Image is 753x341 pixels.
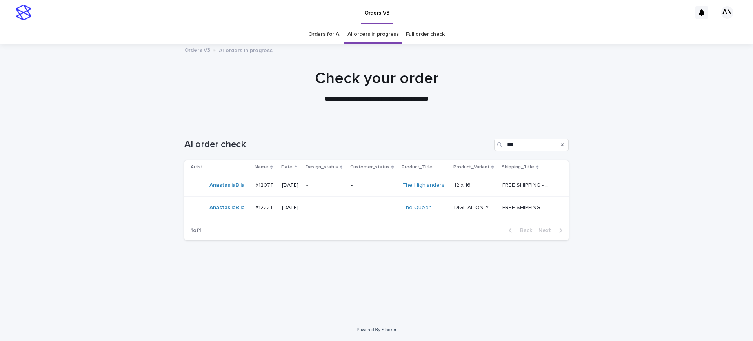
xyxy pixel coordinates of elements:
p: - [306,182,345,189]
span: Back [515,228,532,233]
p: Shipping_Title [502,163,534,171]
p: AI orders in progress [219,46,273,54]
button: Next [535,227,569,234]
p: FREE SHIPPING - preview in 1-2 business days, after your approval delivery will take 5-10 b.d. [502,181,553,189]
p: - [306,204,345,211]
a: Powered By Stacker [356,327,396,332]
a: Full order check [406,25,445,44]
p: Customer_status [350,163,389,171]
h1: AI order check [184,139,491,150]
input: Search [494,139,569,151]
a: Orders for AI [308,25,340,44]
a: The Highlanders [402,182,444,189]
p: FREE SHIPPING - preview in 1-2 business days, after your approval delivery will take 5-10 b.d. [502,203,553,211]
tr: AnastasiiaBila #1207T#1207T [DATE]--The Highlanders 12 x 1612 x 16 FREE SHIPPING - preview in 1-2... [184,174,569,197]
p: Product_Title [402,163,433,171]
p: DIGITAL ONLY [454,203,491,211]
a: AnastasiiaBila [209,204,245,211]
a: AnastasiiaBila [209,182,245,189]
button: Back [502,227,535,234]
p: 12 x 16 [454,181,472,189]
div: AN [721,6,733,19]
span: Next [538,228,556,233]
p: [DATE] [282,204,300,211]
p: Artist [191,163,203,171]
h1: Check your order [184,69,569,88]
p: [DATE] [282,182,300,189]
p: Design_status [306,163,338,171]
p: Date [281,163,293,171]
p: #1207T [255,181,275,189]
a: The Queen [402,204,432,211]
a: Orders V3 [184,45,210,54]
a: AI orders in progress [347,25,399,44]
tr: AnastasiiaBila #1222T#1222T [DATE]--The Queen DIGITAL ONLYDIGITAL ONLY FREE SHIPPING - preview in... [184,197,569,219]
p: 1 of 1 [184,221,207,240]
p: Name [255,163,268,171]
p: - [351,204,397,211]
p: - [351,182,397,189]
p: #1222T [255,203,275,211]
img: stacker-logo-s-only.png [16,5,31,20]
p: Product_Variant [453,163,489,171]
